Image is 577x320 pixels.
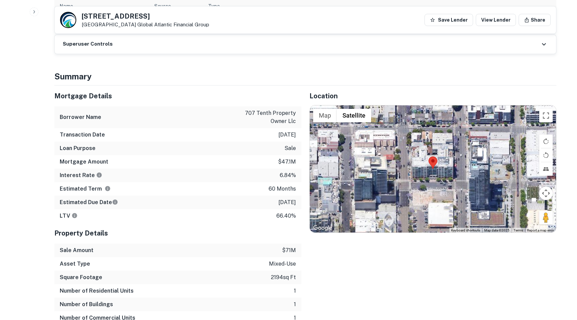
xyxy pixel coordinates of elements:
a: Global Atlantic Financial Group [137,22,209,27]
h6: Asset Type [60,260,90,268]
img: Google [311,224,334,232]
button: Save Lender [424,14,473,26]
button: Tilt map [539,162,553,176]
h6: Transaction Date [60,131,105,139]
p: 2194 sq ft [271,273,296,281]
h6: LTV [60,212,78,220]
p: [GEOGRAPHIC_DATA] [82,22,209,28]
p: 1 [294,300,296,309]
p: 66.40% [276,212,296,220]
p: $71m [282,246,296,254]
button: Keyboard shortcuts [451,228,480,233]
p: [DATE] [278,198,296,206]
a: Report a map error [527,228,554,232]
h6: Loan Purpose [60,144,95,152]
a: Terms (opens in new tab) [514,228,523,232]
button: Toggle fullscreen view [539,109,553,122]
p: sale [284,144,296,152]
button: Map camera controls [539,187,553,200]
span: Map data ©2025 [484,228,510,232]
a: Open this area in Google Maps (opens a new window) [311,224,334,232]
a: View Lender [476,14,516,26]
h6: Square Footage [60,273,102,281]
svg: Estimate is based on a standard schedule for this type of loan. [112,199,118,205]
h6: Mortgage Amount [60,158,108,166]
h4: Summary [54,70,556,82]
h5: [STREET_ADDRESS] [82,13,209,20]
button: Rotate map clockwise [539,134,553,148]
svg: Term is based on a standard schedule for this type of loan. [105,186,111,192]
svg: LTVs displayed on the website are for informational purposes only and may be reported incorrectly... [72,213,78,219]
p: $47.1m [278,158,296,166]
div: Name [60,2,73,10]
h6: Estimated Due Date [60,198,118,206]
button: Show street map [313,109,337,122]
h5: Location [309,91,556,101]
h6: Interest Rate [60,171,102,179]
h6: Borrower Name [60,113,101,121]
h6: Number of Buildings [60,300,113,309]
button: Share [519,14,551,26]
button: Drag Pegman onto the map to open Street View [539,211,553,224]
p: 707 tenth property owner llc [235,109,296,125]
div: Type [208,2,220,10]
p: 60 months [269,185,296,193]
svg: The interest rates displayed on the website are for informational purposes only and may be report... [96,172,102,178]
h6: Superuser Controls [63,40,113,48]
p: 6.84% [280,171,296,179]
p: mixed-use [269,260,296,268]
h5: Property Details [54,228,301,238]
h6: Estimated Term [60,185,111,193]
h6: Sale Amount [60,246,93,254]
button: Rotate map counterclockwise [539,148,553,162]
iframe: Chat Widget [543,244,577,277]
div: Source [154,2,171,10]
button: Show satellite imagery [337,109,371,122]
p: 1 [294,287,296,295]
p: [DATE] [278,131,296,139]
h6: Number of Residential Units [60,287,134,295]
h5: Mortgage Details [54,91,301,101]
